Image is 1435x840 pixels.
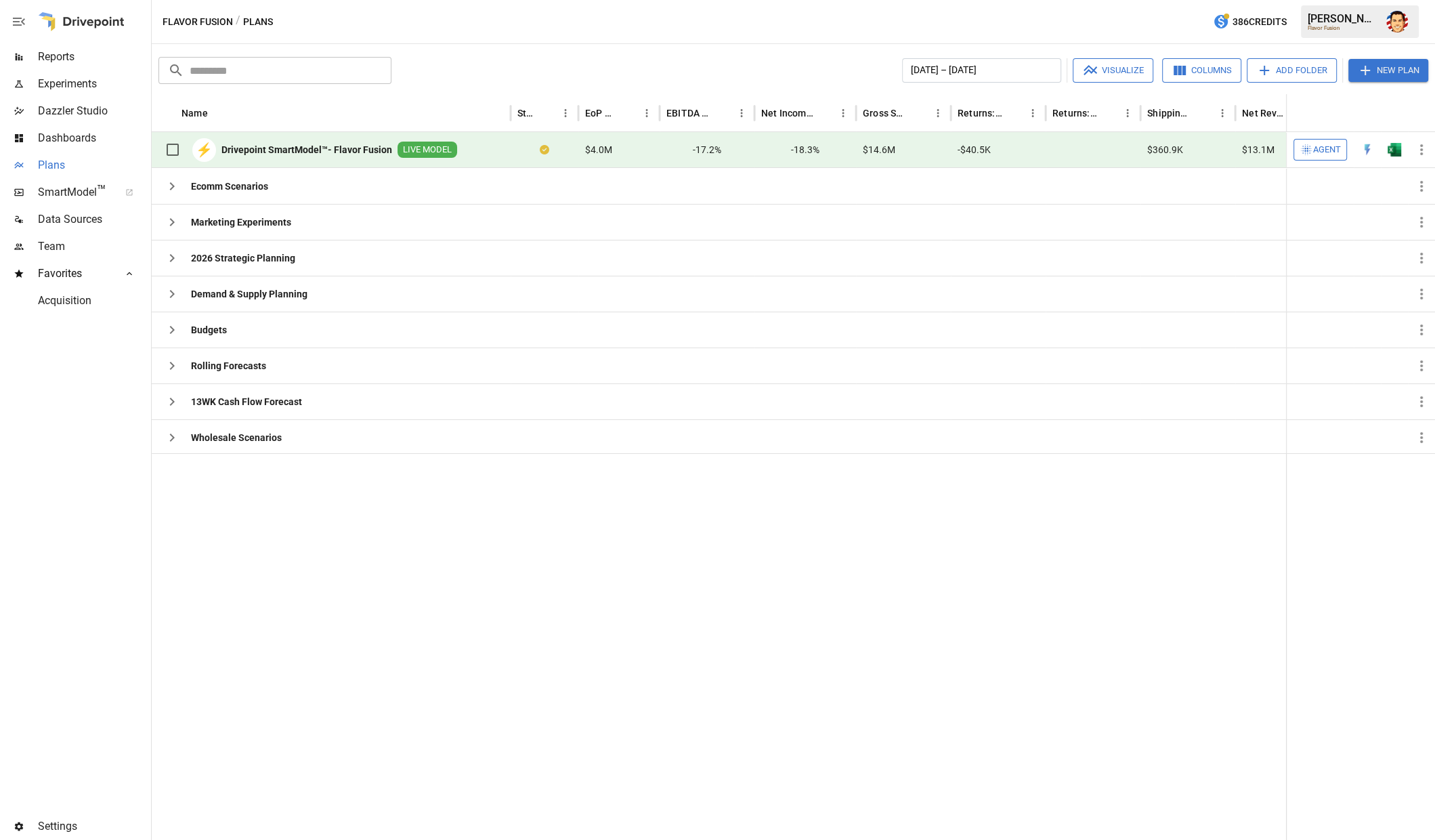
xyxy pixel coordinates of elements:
b: Marketing Experiments [191,215,291,229]
img: excel-icon.76473adf.svg [1388,143,1401,156]
button: New Plan [1348,59,1428,82]
span: Data Sources [38,211,148,228]
button: Sort [713,104,732,123]
img: Austin Gardner-Smith [1386,11,1408,33]
button: Sort [1194,104,1213,123]
span: SmartModel [38,184,110,201]
button: Returns: Retail column menu [1118,104,1137,123]
span: $360.9K [1147,143,1183,156]
button: Net Income Margin column menu [834,104,853,123]
div: Name [181,108,208,119]
div: / [236,14,240,30]
div: Flavor Fusion [1308,25,1378,31]
div: ⚡ [192,138,216,162]
b: Demand & Supply Planning [191,287,307,301]
div: Open in Quick Edit [1361,143,1374,156]
button: Add Folder [1247,58,1337,83]
span: Reports [38,49,148,65]
span: -18.3% [791,143,819,156]
span: Settings [38,818,148,835]
span: Dashboards [38,130,148,146]
span: Agent [1313,142,1341,158]
div: Net Income Margin [761,108,813,119]
b: Rolling Forecasts [191,359,266,373]
button: Gross Sales column menu [928,104,947,123]
div: Returns: Wholesale [958,108,1003,119]
button: 386Credits [1207,9,1292,35]
span: Plans [38,157,148,173]
button: EoP Cash column menu [637,104,656,123]
span: 386 Credits [1233,14,1287,30]
span: ™ [97,182,106,199]
span: Dazzler Studio [38,103,148,119]
div: EBITDA Margin [666,108,712,119]
span: Team [38,238,148,255]
button: Agent [1293,139,1347,161]
button: Sort [1099,104,1118,123]
div: Status [517,108,536,119]
div: EoP Cash [585,108,617,119]
span: Experiments [38,76,148,92]
b: Wholesale Scenarios [191,431,282,444]
button: Sort [815,104,834,123]
button: [DATE] – [DATE] [902,58,1061,83]
b: Drivepoint SmartModel™- Flavor Fusion [221,143,392,156]
button: Status column menu [556,104,575,123]
span: LIVE MODEL [398,144,457,156]
span: $13.1M [1242,143,1275,156]
span: Acquisition [38,293,148,309]
button: Sort [537,104,556,123]
button: Sort [209,104,228,123]
span: -$40.5K [958,143,991,156]
button: Shipping Income column menu [1213,104,1232,123]
span: Favorites [38,266,110,282]
div: Returns: Retail [1052,108,1098,119]
div: Shipping Income [1147,108,1193,119]
button: Flavor Fusion [163,14,233,30]
b: 2026 Strategic Planning [191,251,295,265]
button: Sort [618,104,637,123]
button: Sort [1004,104,1023,123]
button: EBITDA Margin column menu [732,104,751,123]
img: quick-edit-flash.b8aec18c.svg [1361,143,1374,156]
button: Austin Gardner-Smith [1378,3,1416,41]
div: Gross Sales [863,108,908,119]
button: Sort [1416,104,1435,123]
span: $4.0M [585,143,612,156]
b: Budgets [191,323,227,337]
button: Sort [909,104,928,123]
button: Returns: Wholesale column menu [1023,104,1042,123]
div: [PERSON_NAME] [1308,12,1378,25]
b: 13WK Cash Flow Forecast [191,395,302,408]
b: Ecomm Scenarios [191,180,268,193]
div: Open in Excel [1388,143,1401,156]
button: Columns [1162,58,1241,83]
div: Your plan has changes in Excel that are not reflected in the Drivepoint Data Warehouse, select "S... [540,143,549,156]
span: -17.2% [693,143,721,156]
div: Net Revenue [1242,108,1287,119]
button: Visualize [1073,58,1153,83]
span: $14.6M [863,143,895,156]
